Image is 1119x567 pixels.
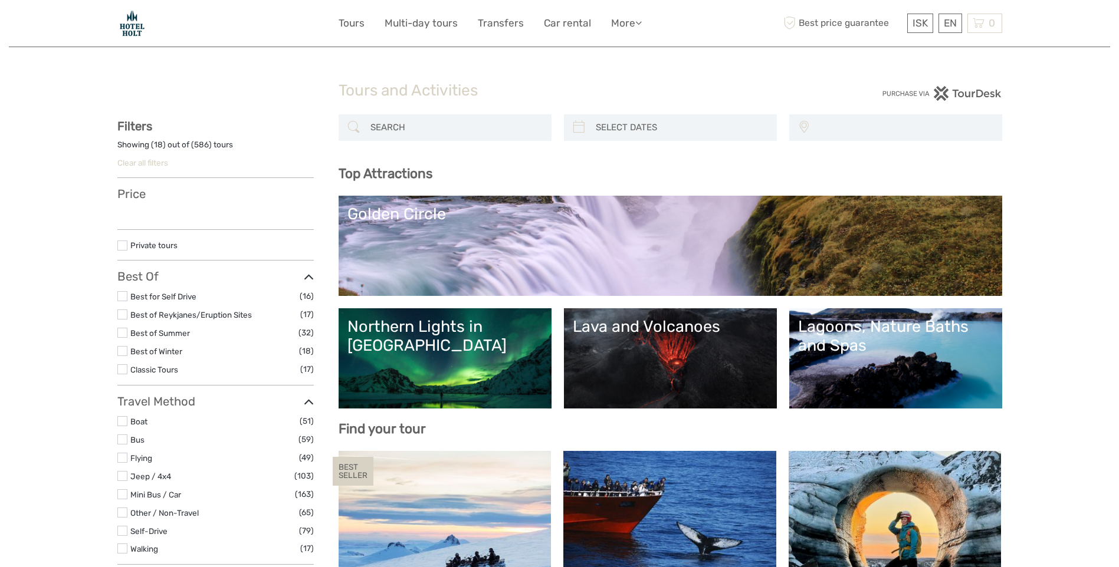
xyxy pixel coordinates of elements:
[117,119,152,133] strong: Filters
[300,289,314,303] span: (16)
[117,269,314,283] h3: Best Of
[987,17,997,29] span: 0
[573,317,768,400] a: Lava and Volcanoes
[299,506,314,519] span: (65)
[339,81,781,100] h1: Tours and Activities
[130,526,168,536] a: Self-Drive
[117,139,314,157] div: Showing ( ) out of ( ) tours
[130,292,196,301] a: Best for Self Drive
[117,158,168,167] a: Clear all filters
[882,86,1002,101] img: PurchaseViaTourDesk.png
[298,326,314,339] span: (32)
[130,240,178,250] a: Private tours
[611,15,642,32] a: More
[798,317,993,400] a: Lagoons, Nature Baths and Spas
[130,435,145,444] a: Bus
[591,117,771,138] input: SELECT DATES
[385,15,458,32] a: Multi-day tours
[117,394,314,408] h3: Travel Method
[781,14,904,33] span: Best price guarantee
[130,472,171,481] a: Jeep / 4x4
[130,508,199,517] a: Other / Non-Travel
[130,544,158,553] a: Walking
[339,166,432,182] b: Top Attractions
[299,451,314,464] span: (49)
[544,15,591,32] a: Car rental
[130,328,190,338] a: Best of Summer
[130,453,152,463] a: Flying
[299,344,314,358] span: (18)
[300,362,314,376] span: (17)
[194,139,209,150] label: 586
[300,542,314,555] span: (17)
[339,421,426,437] b: Find your tour
[117,9,147,38] img: Hotel Holt
[130,417,147,426] a: Boat
[130,347,182,356] a: Best of Winter
[300,414,314,428] span: (51)
[347,205,993,287] a: Golden Circle
[913,17,928,29] span: ISK
[347,205,993,223] div: Golden Circle
[347,317,543,355] div: Northern Lights in [GEOGRAPHIC_DATA]
[347,317,543,400] a: Northern Lights in [GEOGRAPHIC_DATA]
[295,487,314,501] span: (163)
[339,15,365,32] a: Tours
[478,15,524,32] a: Transfers
[366,117,546,138] input: SEARCH
[294,469,314,483] span: (103)
[573,317,768,336] div: Lava and Volcanoes
[117,187,314,201] h3: Price
[130,365,178,374] a: Classic Tours
[298,433,314,446] span: (59)
[154,139,163,150] label: 18
[300,308,314,321] span: (17)
[938,14,962,33] div: EN
[130,490,181,499] a: Mini Bus / Car
[299,524,314,538] span: (79)
[130,310,252,319] a: Best of Reykjanes/Eruption Sites
[333,457,373,486] div: BEST SELLER
[798,317,993,355] div: Lagoons, Nature Baths and Spas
